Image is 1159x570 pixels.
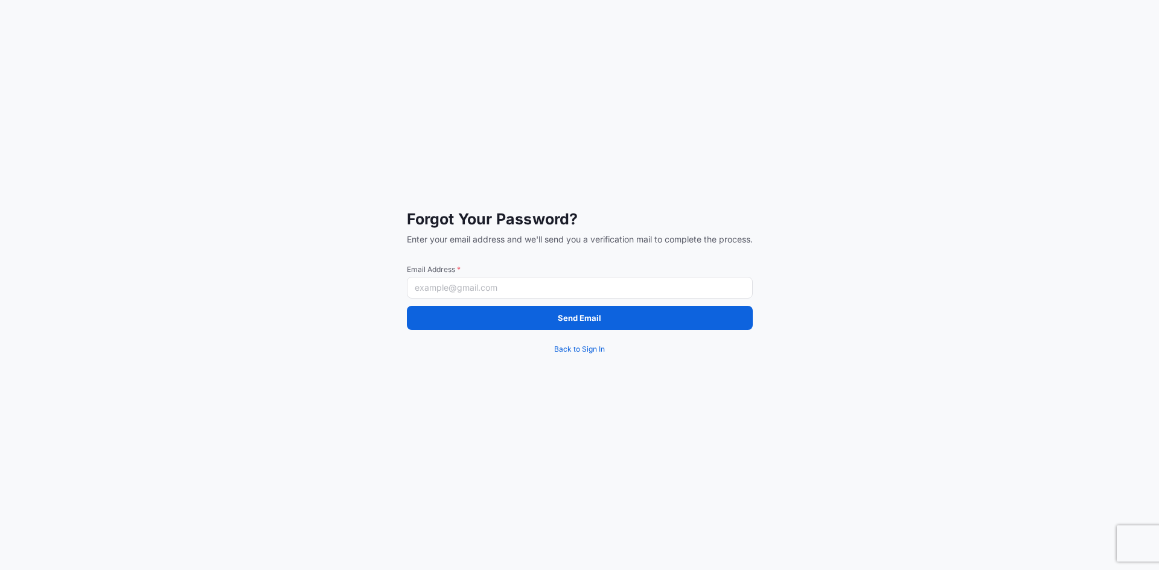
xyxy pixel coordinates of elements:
[407,277,753,299] input: example@gmail.com
[407,233,753,245] span: Enter your email address and we'll send you a verification mail to complete the process.
[407,265,753,274] span: Email Address
[558,312,601,324] p: Send Email
[407,306,753,330] button: Send Email
[554,343,605,355] span: Back to Sign In
[407,337,753,361] a: Back to Sign In
[407,209,753,229] span: Forgot Your Password?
